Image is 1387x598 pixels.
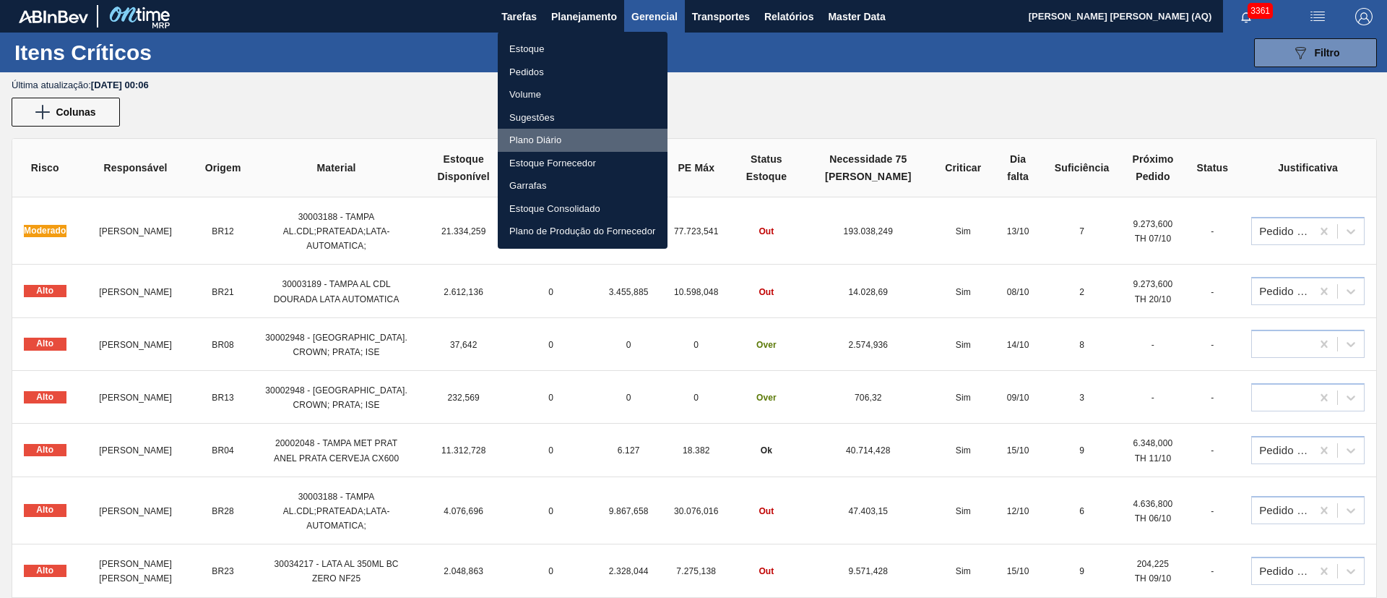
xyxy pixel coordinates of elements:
[498,174,667,197] a: Garrafas
[498,152,667,175] a: Estoque Fornecedor
[498,38,667,61] a: Estoque
[498,220,667,243] a: Plano de Produção do Fornecedor
[498,129,667,152] a: Plano Diário
[498,61,667,84] a: Pedidos
[498,197,667,221] a: Estoque Consolidado
[498,106,667,129] a: Sugestões
[498,83,667,106] a: Volume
